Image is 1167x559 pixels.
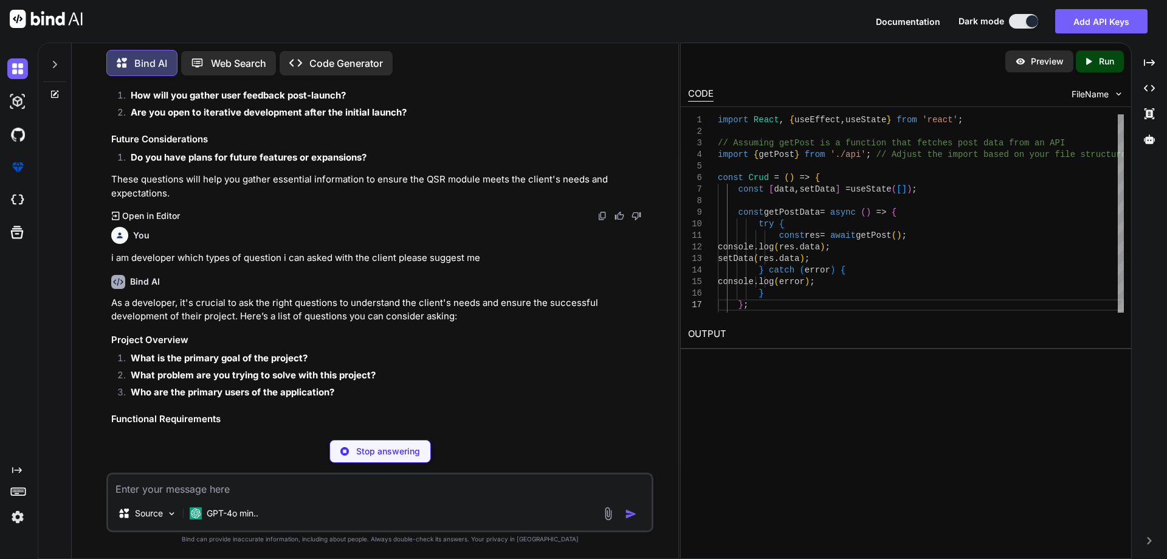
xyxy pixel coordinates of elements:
div: 9 [688,207,702,218]
span: ] [835,184,840,194]
img: preview [1015,56,1026,67]
p: Preview [1031,55,1064,68]
span: catch [769,265,794,275]
span: ; [958,115,963,125]
img: premium [7,157,28,178]
span: await [830,231,856,240]
span: ( [774,277,779,286]
div: 7 [688,184,702,195]
div: 1 [688,114,702,126]
span: res [759,254,774,263]
span: error [779,277,804,286]
span: } [759,265,763,275]
span: console [718,277,754,286]
span: [ [897,184,901,194]
p: As a developer, it's crucial to ask the right questions to understand the client's needs and ensu... [111,296,651,324]
strong: Who are the primary users of the application? [131,386,334,398]
span: from [897,115,917,125]
span: ) [789,173,794,182]
span: ) [866,207,870,217]
span: getPost [856,231,892,240]
span: { [814,173,819,182]
span: ( [891,231,896,240]
h3: Functional Requirements [111,412,651,426]
span: const [738,184,763,194]
span: data [779,254,799,263]
span: ; [825,242,830,252]
span: try [759,219,774,229]
img: dislike [632,211,641,221]
div: 8 [688,195,702,207]
div: 14 [688,265,702,276]
span: const [718,173,743,182]
span: ; [810,277,814,286]
span: FileName [1072,88,1109,100]
strong: How will you gather user feedback post-launch? [131,89,346,101]
span: const [738,207,763,217]
span: ( [861,207,866,217]
p: These questions will help you gather essential information to ensure the QSR module meets the cli... [111,173,651,200]
span: getPost [759,150,794,159]
h3: Project Overview [111,333,651,347]
div: CODE [688,87,714,102]
span: log [759,242,774,252]
span: ( [753,254,758,263]
div: 10 [688,218,702,230]
span: from [805,150,825,159]
div: 17 [688,299,702,311]
img: githubDark [7,124,28,145]
span: './api' [830,150,866,159]
span: => [799,173,810,182]
span: ) [799,254,804,263]
p: Web Search [211,56,266,71]
span: 'react' [922,115,958,125]
h2: OUTPUT [681,320,1131,349]
p: Bind can provide inaccurate information, including about people. Always double-check its answers.... [106,535,653,544]
span: setData [718,254,754,263]
span: . [753,277,758,286]
button: Add API Keys [1055,9,1148,33]
strong: Are you open to iterative development after the initial launch? [131,106,407,118]
span: res [804,231,819,240]
p: Run [1099,55,1114,68]
div: 6 [688,172,702,184]
span: . [753,242,758,252]
div: 4 [688,149,702,161]
span: ( [799,265,804,275]
span: } [738,300,743,310]
span: , [794,184,799,194]
span: const [779,231,804,240]
div: 12 [688,241,702,253]
img: cloudideIcon [7,190,28,210]
span: ] [901,184,906,194]
img: GPT-4o mini [190,507,202,519]
h6: Bind AI [130,276,160,288]
span: useEffect [794,115,841,125]
span: ; [743,300,748,310]
p: Bind AI [134,56,167,71]
span: data [799,242,820,252]
span: t data from an API [973,138,1065,148]
span: } [794,150,799,159]
span: ( [784,173,789,182]
img: attachment [601,507,615,521]
span: ; [912,184,917,194]
span: { [779,219,783,229]
button: Documentation [876,15,940,28]
div: 2 [688,126,702,137]
span: ( [774,242,779,252]
div: 13 [688,253,702,265]
span: ; [866,150,870,159]
span: [ [769,184,774,194]
span: => [876,207,886,217]
span: , [840,115,845,125]
span: // Assuming getPost is a function that fetches pos [718,138,973,148]
span: res [779,242,794,252]
div: 18 [688,311,702,322]
p: Stop answering [356,445,420,457]
span: useState [850,184,891,194]
img: copy [597,211,607,221]
span: ) [830,265,835,275]
img: Pick Models [167,509,177,519]
span: = [820,231,825,240]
